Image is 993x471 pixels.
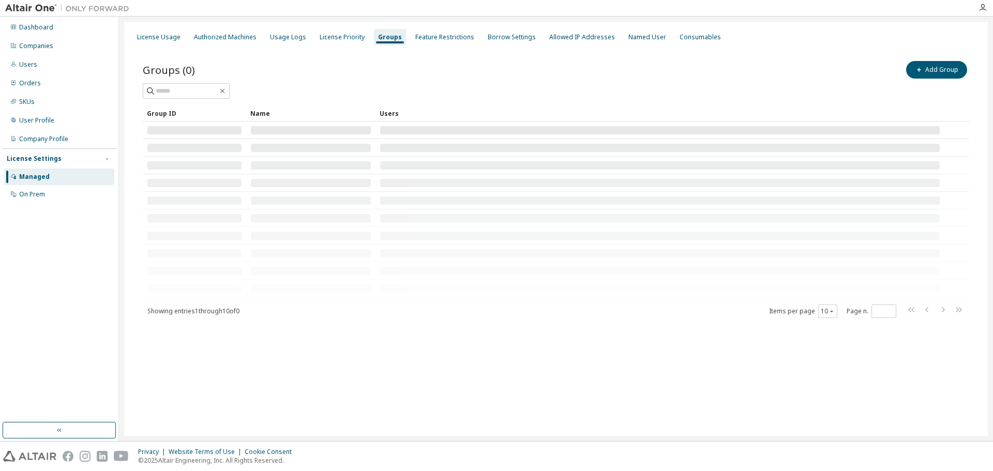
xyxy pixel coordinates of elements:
[320,33,365,41] div: License Priority
[138,448,169,456] div: Privacy
[169,448,245,456] div: Website Terms of Use
[3,451,56,462] img: altair_logo.svg
[250,105,371,121] div: Name
[906,61,967,79] button: Add Group
[245,448,298,456] div: Cookie Consent
[488,33,536,41] div: Borrow Settings
[680,33,721,41] div: Consumables
[19,98,35,106] div: SKUs
[19,116,54,125] div: User Profile
[769,305,837,318] span: Items per page
[270,33,306,41] div: Usage Logs
[19,190,45,199] div: On Prem
[378,33,402,41] div: Groups
[19,42,53,50] div: Companies
[19,173,50,181] div: Managed
[114,451,129,462] img: youtube.svg
[137,33,180,41] div: License Usage
[821,307,835,315] button: 10
[628,33,666,41] div: Named User
[5,3,134,13] img: Altair One
[63,451,73,462] img: facebook.svg
[138,456,298,465] p: © 2025 Altair Engineering, Inc. All Rights Reserved.
[847,305,896,318] span: Page n.
[415,33,474,41] div: Feature Restrictions
[19,135,68,143] div: Company Profile
[549,33,615,41] div: Allowed IP Addresses
[147,105,242,121] div: Group ID
[194,33,257,41] div: Authorized Machines
[97,451,108,462] img: linkedin.svg
[19,23,53,32] div: Dashboard
[380,105,940,121] div: Users
[147,307,239,315] span: Showing entries 1 through 10 of 0
[143,63,195,77] span: Groups (0)
[7,155,62,163] div: License Settings
[19,60,37,69] div: Users
[19,79,41,87] div: Orders
[80,451,91,462] img: instagram.svg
